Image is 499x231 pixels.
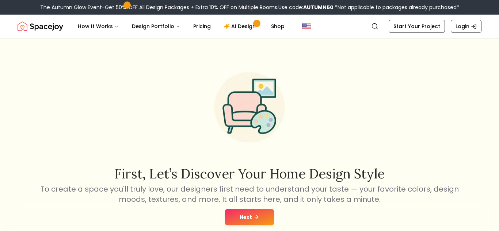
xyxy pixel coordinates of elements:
[451,20,481,33] a: Login
[40,4,459,11] div: The Autumn Glow Event-Get 50% OFF All Design Packages + Extra 10% OFF on Multiple Rooms.
[39,184,460,204] p: To create a space you'll truly love, our designers first need to understand your taste — your fav...
[389,20,445,33] a: Start Your Project
[39,166,460,181] h2: First, let’s discover your home design style
[72,19,290,34] nav: Main
[302,22,311,31] img: United States
[126,19,186,34] button: Design Portfolio
[72,19,125,34] button: How It Works
[265,19,290,34] a: Shop
[203,61,296,154] img: Start Style Quiz Illustration
[218,19,264,34] a: AI Design
[18,19,63,34] img: Spacejoy Logo
[18,19,63,34] a: Spacejoy
[225,209,274,225] button: Next
[187,19,217,34] a: Pricing
[278,4,334,11] span: Use code:
[334,4,459,11] span: *Not applicable to packages already purchased*
[18,15,481,38] nav: Global
[303,4,334,11] b: AUTUMN50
